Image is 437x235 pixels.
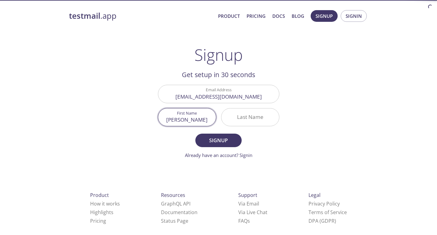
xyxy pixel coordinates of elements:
span: Resources [161,192,185,198]
span: Legal [309,192,320,198]
h2: Get setup in 30 seconds [158,69,279,80]
button: Signup [311,10,338,22]
h1: Signup [194,45,243,64]
a: Docs [272,12,285,20]
a: testmail.app [69,11,213,21]
a: Via Email [238,200,259,207]
button: Signup [195,134,241,147]
a: Status Page [161,217,188,224]
a: Privacy Policy [309,200,340,207]
span: s [247,217,250,224]
a: FAQ [238,217,250,224]
span: Signin [346,12,362,20]
strong: testmail [69,10,100,21]
a: DPA (GDPR) [309,217,336,224]
button: Signin [341,10,367,22]
a: Product [218,12,240,20]
span: Product [90,192,109,198]
a: Pricing [90,217,106,224]
a: Blog [292,12,304,20]
span: Signup [202,136,235,145]
span: Support [238,192,257,198]
a: Terms of Service [309,209,347,216]
a: Highlights [90,209,113,216]
span: Signup [316,12,333,20]
a: How it works [90,200,120,207]
a: Via Live Chat [238,209,267,216]
a: Pricing [247,12,266,20]
a: Already have an account? Signin [185,152,252,158]
a: Documentation [161,209,197,216]
a: GraphQL API [161,200,190,207]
